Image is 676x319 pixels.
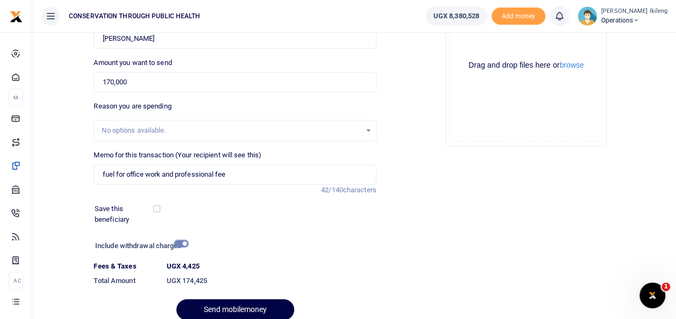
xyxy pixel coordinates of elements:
li: M [9,89,23,106]
iframe: Intercom live chat [639,282,665,308]
label: Amount you want to send [94,57,172,68]
img: logo-small [10,10,23,23]
img: profile-user [578,6,597,26]
input: Enter extra information [94,164,376,185]
div: Drag and drop files here or [450,60,602,70]
label: Save this beneficiary [95,204,155,224]
button: browse [559,61,584,69]
span: characters [343,186,376,194]
span: Operations [601,16,667,25]
a: UGX 8,380,528 [425,6,487,26]
label: Memo for this transaction (Your recipient will see this) [94,150,261,161]
li: Toup your wallet [492,8,545,25]
div: No options available. [102,125,360,136]
li: Wallet ballance [421,6,492,26]
h6: UGX 174,425 [167,277,376,285]
input: Loading name... [94,28,376,49]
span: UGX 8,380,528 [433,11,479,21]
h6: Total Amount [94,277,158,285]
a: profile-user [PERSON_NAME] Ikileng Operations [578,6,667,26]
li: Ac [9,272,23,289]
a: Add money [492,11,545,19]
dt: Fees & Taxes [89,261,162,272]
small: [PERSON_NAME] Ikileng [601,7,667,16]
h6: Include withdrawal charges [95,242,183,250]
label: Reason you are spending [94,101,171,112]
a: logo-small logo-large logo-large [10,12,23,20]
input: UGX [94,72,376,92]
span: 1 [661,282,670,291]
label: UGX 4,425 [167,261,200,272]
span: Add money [492,8,545,25]
span: CONSERVATION THROUGH PUBLIC HEALTH [65,11,204,21]
span: 42/140 [321,186,343,194]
